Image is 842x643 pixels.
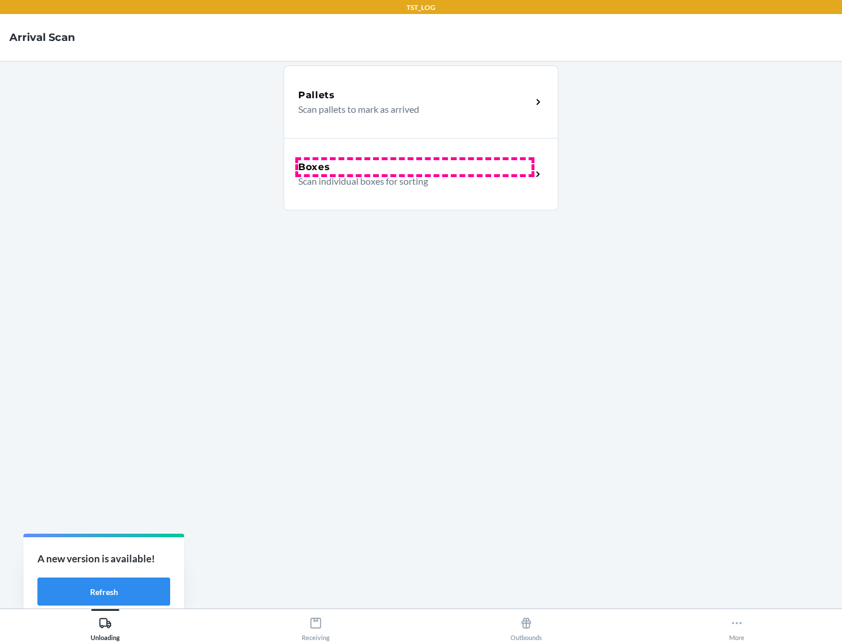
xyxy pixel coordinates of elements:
button: Receiving [210,609,421,641]
a: BoxesScan individual boxes for sorting [284,138,558,210]
button: More [631,609,842,641]
p: A new version is available! [37,551,170,566]
p: TST_LOG [406,2,436,13]
h5: Boxes [298,160,330,174]
div: Unloading [91,612,120,641]
a: PalletsScan pallets to mark as arrived [284,65,558,138]
div: Outbounds [510,612,542,641]
div: Receiving [302,612,330,641]
button: Outbounds [421,609,631,641]
h4: Arrival Scan [9,30,75,45]
button: Refresh [37,578,170,606]
p: Scan individual boxes for sorting [298,174,522,188]
div: More [729,612,744,641]
p: Scan pallets to mark as arrived [298,102,522,116]
h5: Pallets [298,88,335,102]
